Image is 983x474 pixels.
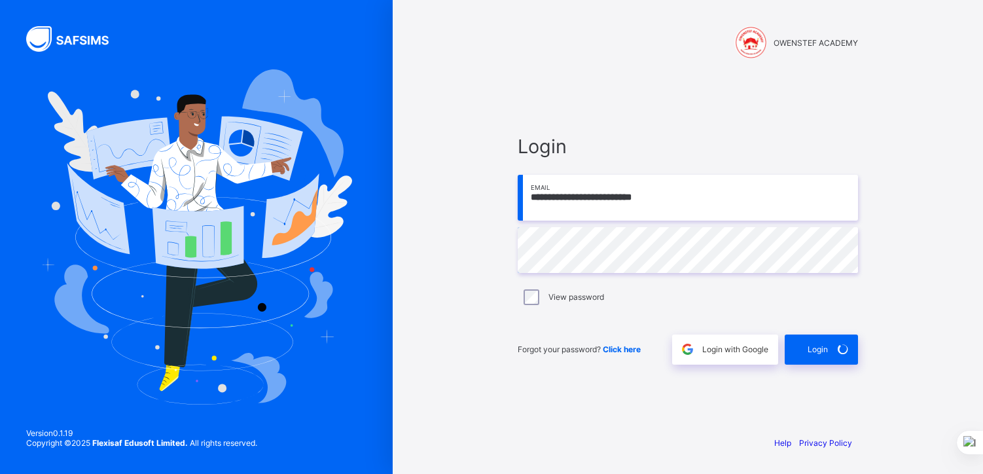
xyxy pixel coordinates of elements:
[808,344,828,354] span: Login
[41,69,352,405] img: Hero Image
[774,438,791,448] a: Help
[774,38,858,48] span: OWENSTEF ACADEMY
[26,26,124,52] img: SAFSIMS Logo
[518,344,641,354] span: Forgot your password?
[603,344,641,354] a: Click here
[680,342,695,357] img: google.396cfc9801f0270233282035f929180a.svg
[799,438,852,448] a: Privacy Policy
[26,428,257,438] span: Version 0.1.19
[26,438,257,448] span: Copyright © 2025 All rights reserved.
[92,438,188,448] strong: Flexisaf Edusoft Limited.
[702,344,768,354] span: Login with Google
[548,292,604,302] label: View password
[518,135,858,158] span: Login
